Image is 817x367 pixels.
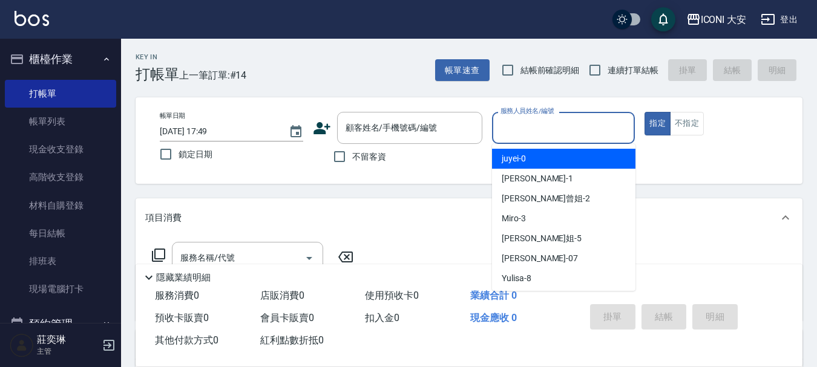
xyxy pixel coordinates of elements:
[179,68,247,83] span: 上一筆訂單:#14
[352,151,386,163] span: 不留客資
[470,312,517,323] span: 現金應收 0
[260,312,314,323] span: 會員卡販賣 0
[155,334,218,346] span: 其他付款方式 0
[281,117,310,146] button: Choose date, selected date is 2025-09-04
[5,44,116,75] button: 櫃檯作業
[435,59,490,82] button: 帳單速查
[37,346,99,357] p: 主管
[756,8,802,31] button: 登出
[156,271,211,284] p: 隱藏業績明細
[37,334,99,346] h5: 莊奕琳
[681,7,752,32] button: ICONI 大安
[155,290,199,301] span: 服務消費 0
[5,80,116,108] a: 打帳單
[502,232,582,245] span: [PERSON_NAME]姐 -5
[5,135,116,163] a: 現金收支登錄
[670,112,704,135] button: 不指定
[10,333,34,357] img: Person
[502,172,573,185] span: [PERSON_NAME] -1
[5,219,116,247] a: 每日結帳
[470,290,517,301] span: 業績合計 0
[260,290,304,301] span: 店販消費 0
[136,198,802,237] div: 項目消費
[365,290,419,301] span: 使用預收卡 0
[701,12,747,27] div: ICONI 大安
[160,111,185,120] label: 帳單日期
[651,7,675,31] button: save
[502,212,526,225] span: Miro -3
[5,308,116,340] button: 預約管理
[502,192,590,205] span: [PERSON_NAME]曾姐 -2
[5,108,116,135] a: 帳單列表
[365,312,399,323] span: 扣入金 0
[145,212,182,224] p: 項目消費
[15,11,49,26] img: Logo
[5,247,116,275] a: 排班表
[5,192,116,219] a: 材料自購登錄
[502,252,578,265] span: [PERSON_NAME] -07
[136,53,179,61] h2: Key In
[5,275,116,303] a: 現場電腦打卡
[520,64,580,77] span: 結帳前確認明細
[5,163,116,191] a: 高階收支登錄
[608,64,658,77] span: 連續打單結帳
[179,148,212,161] span: 鎖定日期
[502,152,526,165] span: juyei -0
[500,106,554,115] label: 服務人員姓名/編號
[160,122,277,141] input: YYYY/MM/DD hh:mm
[300,248,319,268] button: Open
[645,112,671,135] button: 指定
[260,334,324,346] span: 紅利點數折抵 0
[155,312,209,323] span: 預收卡販賣 0
[502,272,531,285] span: Yulisa -8
[136,66,179,83] h3: 打帳單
